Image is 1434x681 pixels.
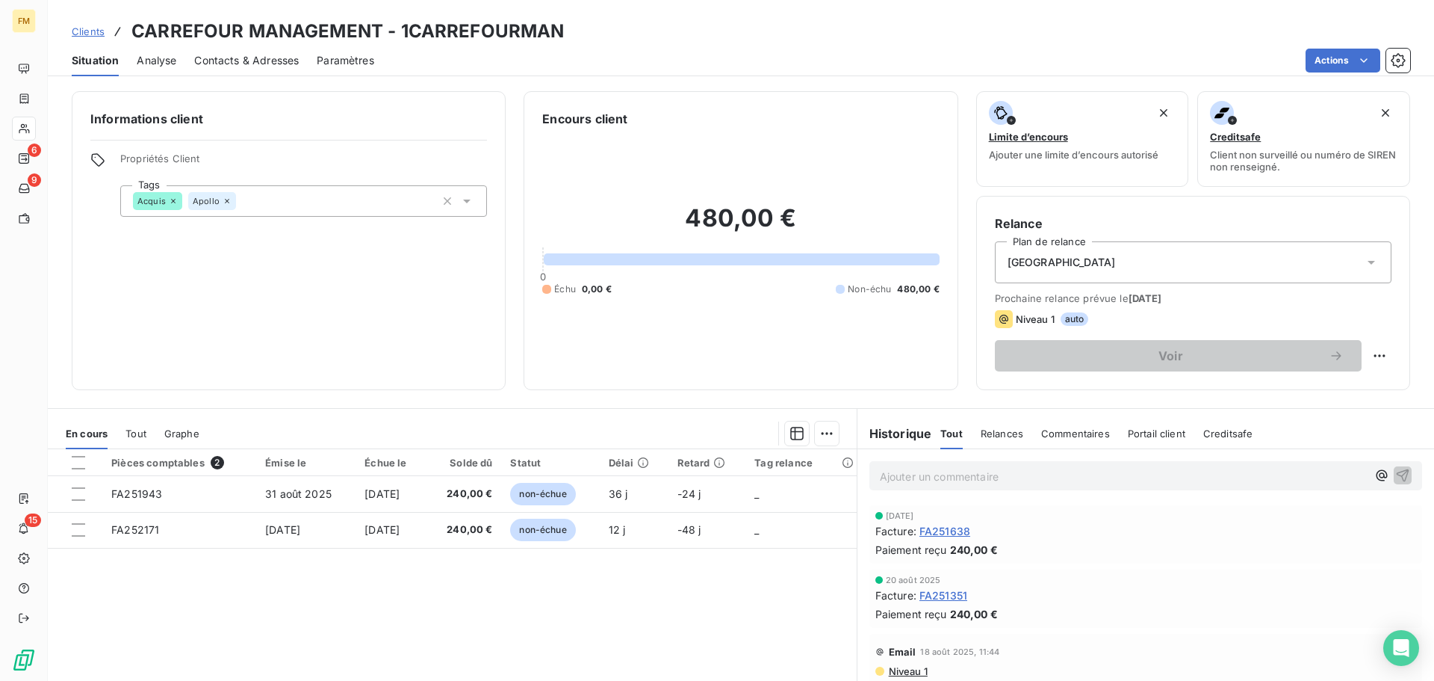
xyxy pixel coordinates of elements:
[435,487,493,502] span: 240,00 €
[886,576,941,585] span: 20 août 2025
[875,606,947,622] span: Paiement reçu
[995,215,1391,232] h6: Relance
[1129,292,1162,304] span: [DATE]
[754,487,759,500] span: _
[875,523,916,539] span: Facture :
[919,523,970,539] span: FA251638
[25,514,41,527] span: 15
[1016,313,1055,325] span: Niveau 1
[950,606,998,622] span: 240,00 €
[72,53,119,68] span: Situation
[677,487,701,500] span: -24 j
[989,149,1158,161] span: Ajouter une limite d’encours autorisé
[137,197,166,206] span: Acquis
[889,646,916,658] span: Email
[609,523,626,536] span: 12 j
[12,648,36,672] img: Logo LeanPay
[111,487,162,500] span: FA251943
[950,542,998,558] span: 240,00 €
[193,197,220,206] span: Apollo
[857,425,932,443] h6: Historique
[1013,350,1329,362] span: Voir
[1128,428,1185,440] span: Portail client
[989,131,1068,143] span: Limite d’encours
[1383,630,1419,666] div: Open Intercom Messenger
[211,456,224,469] span: 2
[90,110,487,128] h6: Informations client
[364,457,418,469] div: Échue le
[848,283,891,296] span: Non-échu
[1306,49,1380,73] button: Actions
[28,144,41,157] span: 6
[1210,149,1397,173] span: Client non surveillé ou numéro de SIREN non renseigné.
[236,194,248,208] input: Ajouter une valeur
[72,25,105,37] span: Clients
[1210,131,1261,143] span: Creditsafe
[981,428,1023,440] span: Relances
[677,523,701,536] span: -48 j
[72,24,105,39] a: Clients
[1041,428,1110,440] span: Commentaires
[28,173,41,187] span: 9
[194,53,299,68] span: Contacts & Adresses
[317,53,374,68] span: Paramètres
[131,18,564,45] h3: CARREFOUR MANAGEMENT - 1CARREFOURMAN
[582,283,612,296] span: 0,00 €
[677,457,737,469] div: Retard
[265,487,332,500] span: 31 août 2025
[1008,255,1116,270] span: [GEOGRAPHIC_DATA]
[120,152,487,173] span: Propriétés Client
[887,665,928,677] span: Niveau 1
[919,588,967,603] span: FA251351
[510,457,590,469] div: Statut
[510,519,575,541] span: non-échue
[1197,91,1410,187] button: CreditsafeClient non surveillé ou numéro de SIREN non renseigné.
[1061,312,1089,326] span: auto
[995,292,1391,304] span: Prochaine relance prévue le
[754,457,847,469] div: Tag relance
[435,523,493,537] span: 240,00 €
[897,283,939,296] span: 480,00 €
[137,53,176,68] span: Analyse
[364,487,400,500] span: [DATE]
[754,523,759,536] span: _
[164,428,199,440] span: Graphe
[265,523,300,536] span: [DATE]
[940,428,963,440] span: Tout
[920,647,999,656] span: 18 août 2025, 11:44
[554,283,576,296] span: Échu
[125,428,146,440] span: Tout
[609,487,628,500] span: 36 j
[540,271,546,283] span: 0
[12,9,36,33] div: FM
[66,428,108,440] span: En cours
[609,457,659,469] div: Délai
[976,91,1189,187] button: Limite d’encoursAjouter une limite d’encours autorisé
[364,523,400,536] span: [DATE]
[875,542,947,558] span: Paiement reçu
[111,523,159,536] span: FA252171
[510,483,575,505] span: non-échue
[1203,428,1253,440] span: Creditsafe
[435,457,493,469] div: Solde dû
[542,110,627,128] h6: Encours client
[875,588,916,603] span: Facture :
[995,340,1362,372] button: Voir
[886,511,914,520] span: [DATE]
[542,203,939,248] h2: 480,00 €
[111,456,247,469] div: Pièces comptables
[265,457,347,469] div: Émise le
